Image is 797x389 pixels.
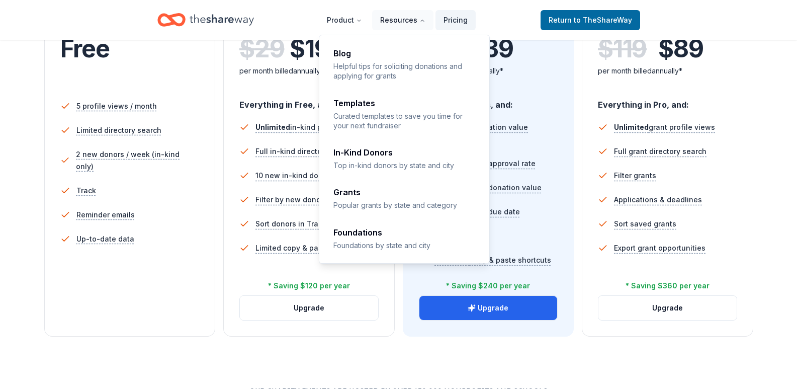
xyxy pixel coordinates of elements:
p: Popular grants by state and category [333,200,476,210]
span: $ 89 [658,35,703,63]
span: Approval & donation value insights [434,121,558,145]
span: to TheShareWay [574,16,632,24]
span: grant profile views [614,123,715,131]
button: Upgrade [240,296,378,320]
button: Upgrade [419,296,558,320]
span: 5 profile views / month [76,100,157,112]
div: In-Kind Donors [333,148,476,157]
span: $ 19 [290,35,329,63]
span: Sort donors in Track [255,218,326,230]
div: * Saving $240 per year [446,280,530,292]
span: Unlimited [614,123,649,131]
span: Track [76,185,96,197]
div: * Saving $120 per year [268,280,350,292]
div: Blog [333,49,476,57]
div: Grants [333,188,476,196]
a: BlogHelpful tips for soliciting donations and applying for grants [327,43,482,87]
p: Curated templates to save you time for your next fundraiser [333,111,476,131]
span: Full grant directory search [614,145,706,158]
button: Upgrade [598,296,737,320]
span: 10 new in-kind donors / week [255,170,360,182]
a: In-Kind DonorsTop in-kind donors by state and city [327,142,482,176]
span: Free [60,34,110,63]
span: $ 39 [469,35,513,63]
a: GrantsPopular grants by state and category [327,182,482,216]
span: copy & paste shortcuts [435,256,551,264]
span: in-kind profile views [255,123,363,131]
div: per month billed annually* [239,65,379,77]
a: Pricing [435,10,476,30]
a: Home [157,8,254,32]
div: Foundations [333,228,476,237]
span: Sort saved grants [614,218,676,230]
a: TemplatesCurated templates to save you time for your next fundraiser [327,93,482,137]
span: Export grant opportunities [614,242,705,254]
p: Foundations by state and city [333,241,476,250]
span: 2 new donors / week (in-kind only) [76,148,199,173]
button: Resources [372,10,433,30]
span: Return [549,14,632,26]
span: Limited directory search [76,124,161,136]
span: Reminder emails [76,209,135,221]
div: Templates [333,99,476,107]
div: Resources [319,35,490,264]
button: Product [319,10,370,30]
span: Filter grants [614,170,656,182]
p: Top in-kind donors by state and city [333,161,476,170]
span: Filter by new donors [255,194,327,206]
div: * Saving $360 per year [626,280,710,292]
div: per month billed annually* [598,65,737,77]
a: FoundationsFoundations by state and city [327,222,482,256]
span: Full in-kind directory search [255,145,355,158]
a: Returnto TheShareWay [541,10,640,30]
div: Everything in Free, and: [239,90,379,111]
span: Up-to-date data [76,233,134,245]
div: Everything in Pro, and: [598,90,737,111]
p: Helpful tips for soliciting donations and applying for grants [333,61,476,81]
span: Limited copy & paste shortcuts [255,242,365,254]
nav: Main [319,8,476,32]
span: Applications & deadlines [614,194,702,206]
span: Unlimited [255,123,290,131]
